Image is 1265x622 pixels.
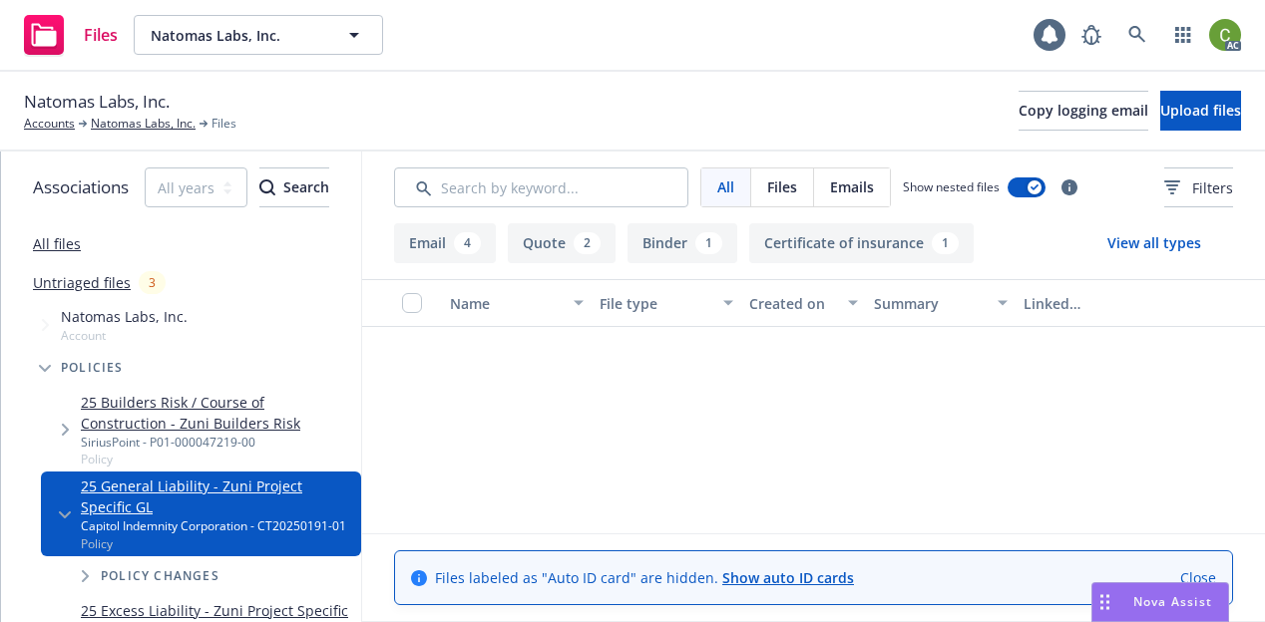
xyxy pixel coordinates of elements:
button: Natomas Labs, Inc. [134,15,383,55]
span: All [717,176,734,197]
button: Copy logging email [1019,91,1148,131]
span: Policy [81,535,353,552]
button: SearchSearch [259,167,329,207]
button: Upload files [1160,91,1241,131]
a: 25 Builders Risk / Course of Construction - Zuni Builders Risk [81,392,353,434]
a: Search [1117,15,1157,55]
div: File type [600,293,711,314]
button: Filters [1164,167,1233,207]
img: photo [1209,19,1241,51]
a: 25 General Liability - Zuni Project Specific GL [81,475,353,517]
a: Close [1180,567,1216,588]
span: Show nested files [903,178,1000,195]
span: Filters [1164,177,1233,198]
span: Account [61,327,188,344]
a: Show auto ID cards [722,568,854,587]
button: Certificate of insurance [749,223,974,263]
span: Files [767,176,797,197]
div: 2 [574,232,601,254]
span: Files [84,27,118,43]
div: Linked associations [1024,293,1157,314]
a: Files [16,7,126,63]
div: Search [259,168,329,206]
span: Emails [830,176,874,197]
button: Nova Assist [1091,582,1229,622]
button: Email [394,223,496,263]
a: Untriaged files [33,272,131,293]
button: Created on [741,279,866,327]
span: Policy changes [101,570,219,582]
span: Policies [61,362,124,374]
a: Report a Bug [1071,15,1111,55]
div: Created on [749,293,836,314]
div: 4 [454,232,481,254]
span: Natomas Labs, Inc. [24,89,170,115]
span: Natomas Labs, Inc. [151,25,323,46]
button: Name [442,279,592,327]
button: File type [592,279,741,327]
span: Upload files [1160,101,1241,120]
button: Quote [508,223,616,263]
span: Files [211,115,236,133]
a: Natomas Labs, Inc. [91,115,196,133]
span: Copy logging email [1019,101,1148,120]
input: Search by keyword... [394,167,688,207]
div: Name [450,293,562,314]
div: Capitol Indemnity Corporation - CT20250191-01 [81,517,353,534]
span: Filters [1192,177,1233,198]
span: Nova Assist [1133,593,1212,610]
a: Accounts [24,115,75,133]
button: Summary [866,279,1016,327]
span: Natomas Labs, Inc. [61,306,188,327]
input: Select all [402,293,422,313]
svg: Search [259,179,275,195]
button: Binder [628,223,737,263]
div: 1 [932,232,959,254]
span: Files labeled as "Auto ID card" are hidden. [435,567,854,588]
div: Summary [874,293,986,314]
div: Drag to move [1092,583,1117,621]
div: 3 [139,271,166,294]
span: Policy [81,451,353,467]
a: Switch app [1163,15,1203,55]
button: Linked associations [1016,279,1165,327]
span: Associations [33,174,129,200]
button: View all types [1075,223,1233,263]
a: All files [33,234,81,253]
div: 1 [695,232,722,254]
div: SiriusPoint - P01-000047219-00 [81,434,353,451]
